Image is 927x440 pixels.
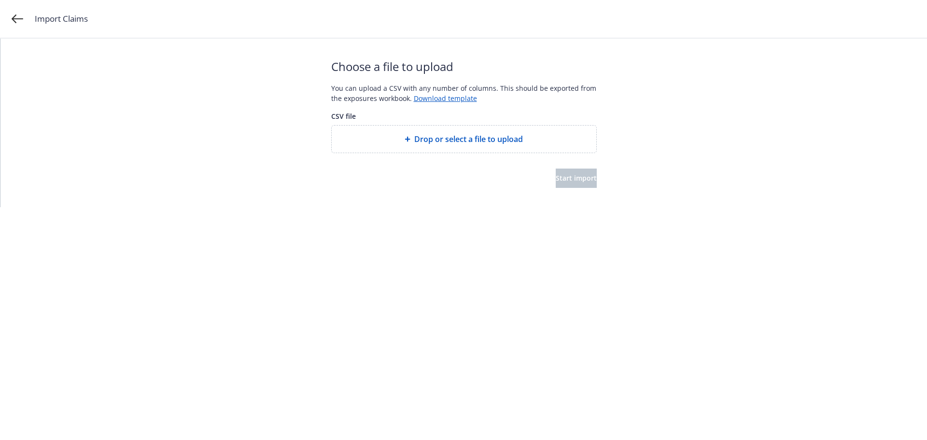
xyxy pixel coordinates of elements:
div: You can upload a CSV with any number of columns. This should be exported from the exposures workb... [331,83,597,103]
div: Drop or select a file to upload [331,125,597,153]
span: Import Claims [35,13,88,25]
a: Download template [414,94,477,103]
span: Start import [556,173,597,183]
span: CSV file [331,111,597,121]
span: Drop or select a file to upload [414,133,523,145]
button: Start import [556,169,597,188]
span: Choose a file to upload [331,58,597,75]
